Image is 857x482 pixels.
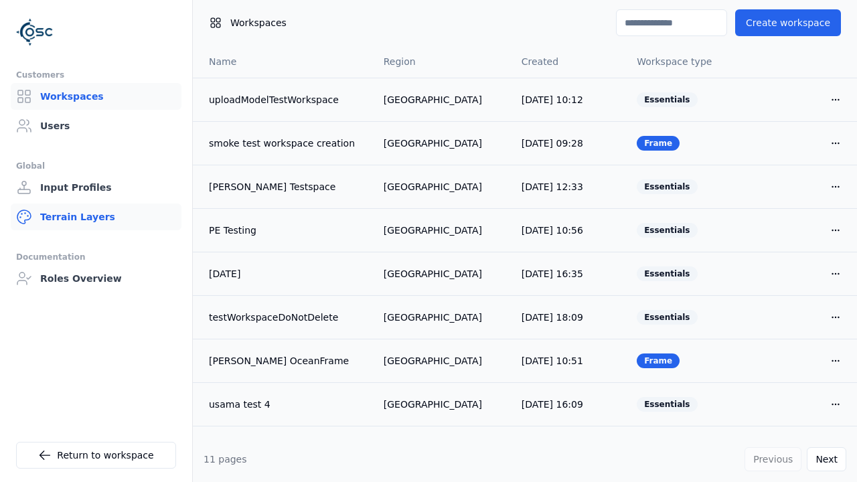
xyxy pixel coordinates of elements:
div: [DATE] 16:35 [522,267,615,280]
div: Essentials [637,310,697,325]
span: Workspaces [230,16,287,29]
th: Region [373,46,511,78]
a: testWorkspaceDoNotDelete [209,311,362,324]
div: [DATE] 10:56 [522,224,615,237]
div: Essentials [637,266,697,281]
th: Workspace type [626,46,741,78]
a: PE Testing [209,224,362,237]
a: Workspaces [11,83,181,110]
div: Essentials [637,92,697,107]
div: Essentials [637,397,697,412]
th: Name [193,46,373,78]
div: [GEOGRAPHIC_DATA] [384,354,500,368]
div: Global [16,158,176,174]
img: Logo [16,13,54,51]
a: Return to workspace [16,442,176,469]
a: smoke test workspace creation [209,137,362,150]
a: usama test 4 [209,398,362,411]
a: [DATE] [209,267,362,280]
div: [DATE] 09:28 [522,137,615,150]
div: [DATE] 10:12 [522,93,615,106]
a: Roles Overview [11,265,181,292]
div: [GEOGRAPHIC_DATA] [384,93,500,106]
div: Frame [637,136,680,151]
button: Next [807,447,846,471]
a: Users [11,112,181,139]
span: 11 pages [204,454,247,465]
div: Essentials [637,179,697,194]
th: Created [511,46,626,78]
div: [GEOGRAPHIC_DATA] [384,224,500,237]
a: Input Profiles [11,174,181,201]
div: [DATE] 12:33 [522,180,615,193]
div: [GEOGRAPHIC_DATA] [384,311,500,324]
div: Customers [16,67,176,83]
div: [GEOGRAPHIC_DATA] [384,267,500,280]
a: [PERSON_NAME] OceanFrame [209,354,362,368]
div: Documentation [16,249,176,265]
div: Frame [637,353,680,368]
div: [GEOGRAPHIC_DATA] [384,398,500,411]
button: Create workspace [735,9,841,36]
div: [GEOGRAPHIC_DATA] [384,180,500,193]
div: [DATE] 16:09 [522,398,615,411]
a: [PERSON_NAME] Testspace [209,180,362,193]
div: [DATE] 10:51 [522,354,615,368]
div: Essentials [637,223,697,238]
a: uploadModelTestWorkspace [209,93,362,106]
div: [DATE] 18:09 [522,311,615,324]
a: Terrain Layers [11,204,181,230]
div: [GEOGRAPHIC_DATA] [384,137,500,150]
